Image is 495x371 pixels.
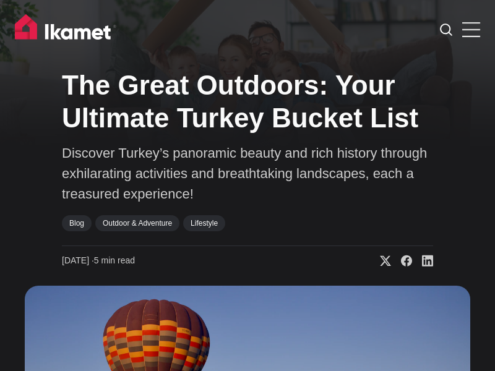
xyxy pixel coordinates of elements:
[183,215,225,231] a: Lifestyle
[391,255,412,267] a: Share on Facebook
[95,215,179,231] a: Outdoor & Adventure
[62,143,433,204] p: Discover Turkey’s panoramic beauty and rich history through exhilarating activities and breathtak...
[370,255,391,267] a: Share on X
[412,255,433,267] a: Share on Linkedin
[62,255,94,265] span: [DATE] ∙
[62,69,433,135] h1: The Great Outdoors: Your Ultimate Turkey Bucket List
[15,14,116,45] img: Ikamet home
[62,255,135,267] time: 5 min read
[62,215,92,231] a: Blog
